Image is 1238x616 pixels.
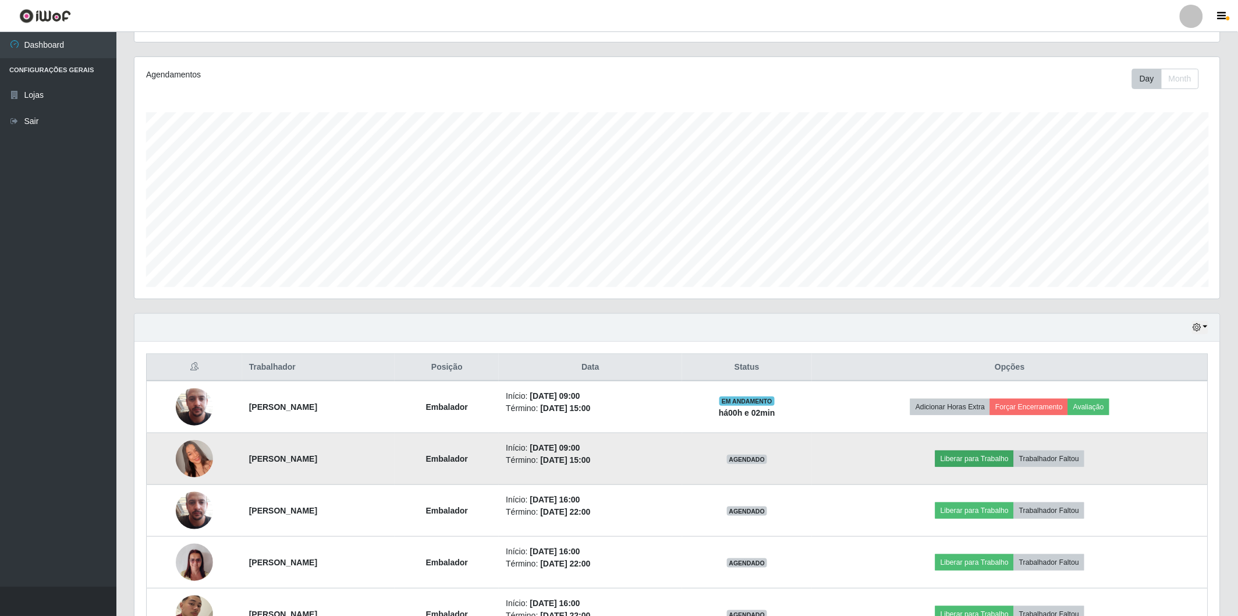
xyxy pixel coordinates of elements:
strong: [PERSON_NAME] [249,558,317,567]
strong: [PERSON_NAME] [249,506,317,515]
button: Liberar para Trabalho [935,554,1014,571]
time: [DATE] 16:00 [530,547,580,556]
img: 1745843945427.jpeg [176,477,213,544]
div: First group [1132,69,1199,89]
button: Liberar para Trabalho [935,502,1014,519]
time: [DATE] 16:00 [530,495,580,504]
time: [DATE] 16:00 [530,599,580,608]
button: Adicionar Horas Extra [910,399,990,415]
li: Início: [506,390,675,402]
th: Trabalhador [242,354,395,381]
li: Término: [506,454,675,466]
span: EM ANDAMENTO [719,396,775,406]
img: 1704290796442.jpeg [176,538,213,587]
time: [DATE] 15:00 [541,455,591,465]
img: CoreUI Logo [19,9,71,23]
div: Toolbar with button groups [1132,69,1208,89]
button: Forçar Encerramento [990,399,1068,415]
span: AGENDADO [727,558,768,568]
button: Trabalhador Faltou [1014,451,1084,467]
img: 1745843945427.jpeg [176,374,213,440]
li: Início: [506,442,675,454]
time: [DATE] 09:00 [530,391,580,401]
div: Agendamentos [146,69,579,81]
button: Trabalhador Faltou [1014,502,1084,519]
strong: Embalador [426,506,468,515]
li: Início: [506,546,675,558]
img: 1751455620559.jpeg [176,426,213,492]
time: [DATE] 15:00 [541,403,591,413]
li: Término: [506,402,675,415]
button: Liberar para Trabalho [935,451,1014,467]
li: Término: [506,558,675,570]
button: Day [1132,69,1162,89]
button: Avaliação [1068,399,1109,415]
li: Início: [506,494,675,506]
button: Trabalhador Faltou [1014,554,1084,571]
strong: [PERSON_NAME] [249,454,317,463]
th: Data [499,354,682,381]
button: Month [1161,69,1199,89]
strong: há 00 h e 02 min [719,408,775,417]
th: Status [682,354,813,381]
span: AGENDADO [727,455,768,464]
th: Posição [395,354,499,381]
strong: Embalador [426,402,468,412]
th: Opções [812,354,1208,381]
li: Término: [506,506,675,518]
time: [DATE] 22:00 [541,507,591,516]
strong: [PERSON_NAME] [249,402,317,412]
span: AGENDADO [727,507,768,516]
time: [DATE] 22:00 [541,559,591,568]
strong: Embalador [426,558,468,567]
time: [DATE] 09:00 [530,443,580,452]
strong: Embalador [426,454,468,463]
li: Início: [506,597,675,610]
